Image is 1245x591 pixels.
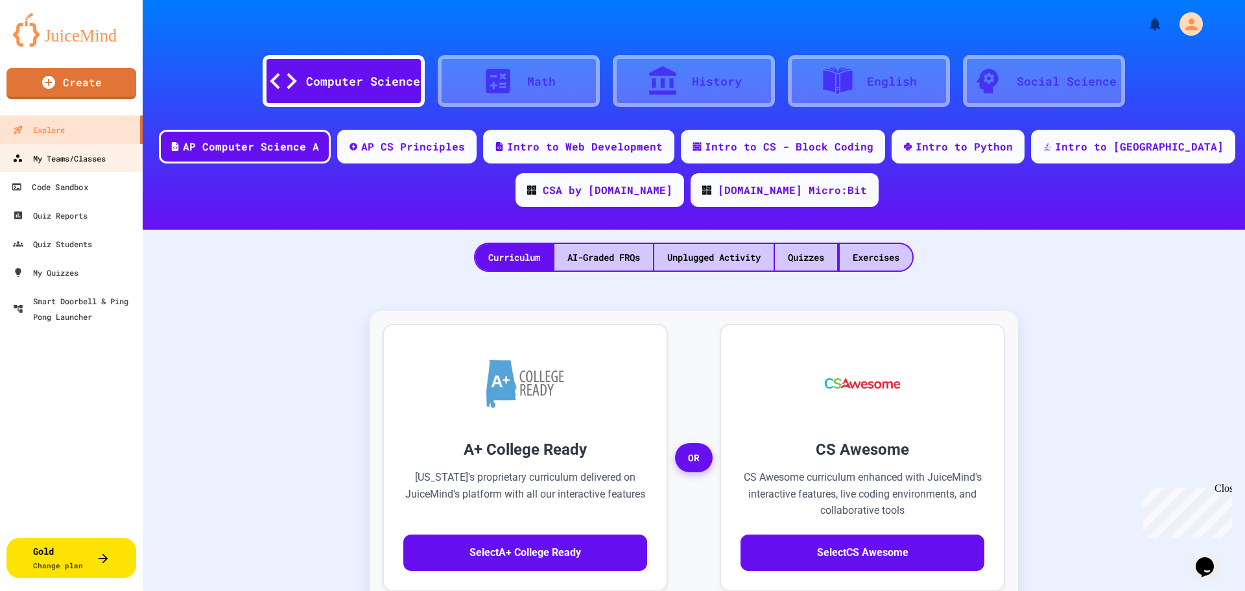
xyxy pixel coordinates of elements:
[306,73,420,90] div: Computer Science
[403,469,647,519] p: [US_STATE]'s proprietary curriculum delivered on JuiceMind's platform with all our interactive fe...
[543,182,672,198] div: CSA by [DOMAIN_NAME]
[775,244,837,271] div: Quizzes
[6,538,136,578] button: GoldChange plan
[475,244,553,271] div: Curriculum
[361,139,465,154] div: AP CS Principles
[33,544,83,572] div: Gold
[13,265,78,280] div: My Quizzes
[1191,539,1232,578] iframe: chat widget
[13,13,130,47] img: logo-orange.svg
[554,244,653,271] div: AI-Graded FRQs
[13,293,137,324] div: Smart Doorbell & Ping Pong Launcher
[527,186,536,195] img: CODE_logo_RGB.png
[654,244,774,271] div: Unplugged Activity
[692,73,742,90] div: History
[11,179,88,195] div: Code Sandbox
[403,438,647,461] h3: A+ College Ready
[13,122,65,138] div: Explore
[486,359,564,408] img: A+ College Ready
[1055,139,1224,154] div: Intro to [GEOGRAPHIC_DATA]
[6,68,136,99] a: Create
[718,182,867,198] div: [DOMAIN_NAME] Micro:Bit
[1017,73,1117,90] div: Social Science
[1137,483,1232,538] iframe: chat widget
[5,5,89,82] div: Chat with us now!Close
[1166,9,1206,39] div: My Account
[507,139,663,154] div: Intro to Web Development
[741,535,984,571] button: SelectCS Awesome
[183,139,319,154] div: AP Computer Science A
[403,535,647,571] button: SelectA+ College Ready
[13,208,88,223] div: Quiz Reports
[812,344,914,422] img: CS Awesome
[675,443,713,473] span: OR
[1123,13,1166,35] div: My Notifications
[741,438,984,461] h3: CS Awesome
[13,236,92,252] div: Quiz Students
[840,244,912,271] div: Exercises
[741,469,984,519] p: CS Awesome curriculum enhanced with JuiceMind's interactive features, live coding environments, a...
[33,561,83,570] span: Change plan
[867,73,917,90] div: English
[916,139,1013,154] div: Intro to Python
[12,151,106,166] div: My Teams/Classes
[527,73,556,90] div: Math
[705,139,873,154] div: Intro to CS - Block Coding
[702,186,711,195] img: CODE_logo_RGB.png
